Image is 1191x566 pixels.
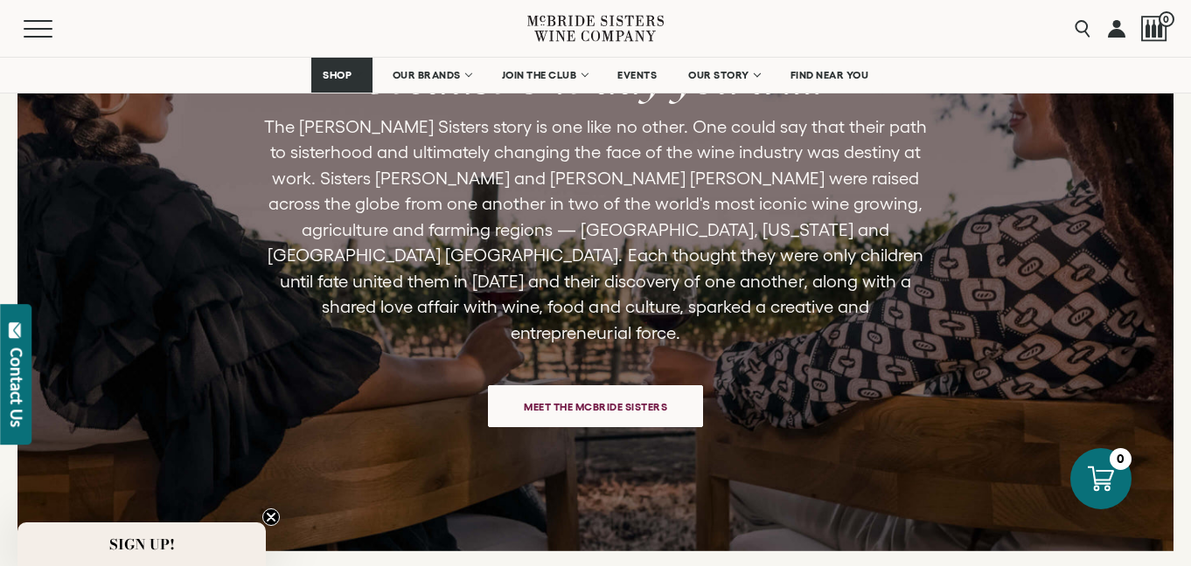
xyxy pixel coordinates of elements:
[688,69,749,81] span: OUR STORY
[791,69,869,81] span: FIND NEAR YOU
[1159,11,1174,27] span: 0
[493,390,698,424] span: Meet the McBride Sisters
[17,522,266,566] div: SIGN UP!Close teaser
[491,58,598,93] a: JOIN THE CLUB
[8,348,25,427] div: Contact Us
[677,58,770,93] a: OUR STORY
[393,69,461,81] span: OUR BRANDS
[488,385,703,427] a: Meet the McBride Sisters
[606,58,668,93] a: EVENTS
[381,58,482,93] a: OUR BRANDS
[1110,448,1132,470] div: 0
[260,114,931,347] p: The [PERSON_NAME] Sisters story is one like no other. One could say that their path to sisterhood...
[311,58,373,93] a: SHOP
[502,69,577,81] span: JOIN THE CLUB
[24,20,87,38] button: Mobile Menu Trigger
[779,58,881,93] a: FIND NEAR YOU
[262,508,280,526] button: Close teaser
[323,69,352,81] span: SHOP
[109,534,175,555] span: SIGN UP!
[617,69,657,81] span: EVENTS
